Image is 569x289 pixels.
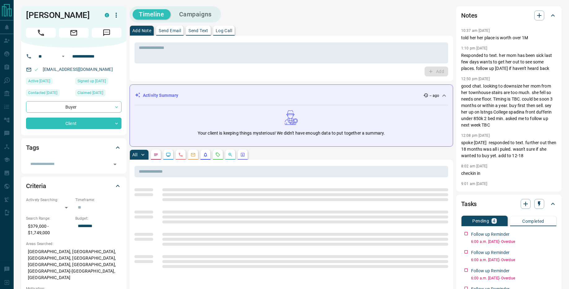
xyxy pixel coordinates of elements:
[240,152,245,157] svg: Agent Actions
[471,239,557,244] p: 6:00 a.m. [DATE] - Overdue
[26,216,72,221] p: Search Range:
[471,257,557,263] p: 6:00 a.m. [DATE] - Overdue
[34,67,38,72] svg: Email Valid
[461,164,487,168] p: 8:02 am [DATE]
[26,10,95,20] h1: [PERSON_NAME]
[461,28,490,33] p: 10:37 am [DATE]
[191,152,196,157] svg: Emails
[111,160,119,169] button: Open
[75,216,121,221] p: Budget:
[461,182,487,186] p: 9:01 am [DATE]
[26,101,121,113] div: Buyer
[26,179,121,193] div: Criteria
[77,90,103,96] span: Claimed [DATE]
[26,241,121,247] p: Areas Searched:
[28,78,50,84] span: Active [DATE]
[461,8,557,23] div: Notes
[143,92,178,99] p: Activity Summary
[26,143,39,153] h2: Tags
[26,247,121,283] p: [GEOGRAPHIC_DATA], [GEOGRAPHIC_DATA], [GEOGRAPHIC_DATA], [GEOGRAPHIC_DATA], [GEOGRAPHIC_DATA], [G...
[216,28,232,33] p: Log Call
[75,89,121,98] div: Mon Nov 30 2015
[461,52,557,72] p: Responded to text. her mom has been sick last few days wants to get her out to see some places. f...
[153,152,158,157] svg: Notes
[26,78,72,86] div: Tue Jan 21 2025
[461,133,490,138] p: 12:08 pm [DATE]
[133,9,170,19] button: Timeline
[461,140,557,159] p: spoke [DATE] responded to text. further out then 18 months was all i puled. wasn't sure if she wa...
[26,140,121,155] div: Tags
[178,152,183,157] svg: Calls
[26,197,72,203] p: Actively Searching:
[92,28,121,38] span: Message
[461,11,477,20] h2: Notes
[28,90,57,96] span: Contacted [DATE]
[461,83,557,128] p: good chat. looking to downsize her mom from her townhouse stairs are too much. she fell so needs ...
[461,170,557,177] p: checkin in
[26,89,72,98] div: Wed Apr 08 2020
[203,152,208,157] svg: Listing Alerts
[461,77,490,81] p: 12:50 pm [DATE]
[461,35,557,41] p: told her her place is worth over 1M
[26,221,72,238] p: $379,000 - $1,749,000
[461,46,487,50] p: 1:10 pm [DATE]
[43,67,113,72] a: [EMAIL_ADDRESS][DOMAIN_NAME]
[59,28,89,38] span: Email
[173,9,218,19] button: Campaigns
[493,219,495,223] p: 4
[132,28,151,33] p: Add Note
[522,219,544,223] p: Completed
[198,130,385,136] p: Your client is keeping things mysterious! We didn't have enough data to put together a summary.
[159,28,181,33] p: Send Email
[430,93,439,98] p: -- ago
[228,152,233,157] svg: Opportunities
[75,197,121,203] p: Timeframe:
[166,152,171,157] svg: Lead Browsing Activity
[461,199,477,209] h2: Tasks
[471,275,557,281] p: 6:00 a.m. [DATE] - Overdue
[215,152,220,157] svg: Requests
[132,153,137,157] p: All
[471,231,509,238] p: Follow up Reminder
[461,196,557,211] div: Tasks
[26,118,121,129] div: Client
[77,78,106,84] span: Signed up [DATE]
[105,13,109,17] div: condos.ca
[26,181,46,191] h2: Criteria
[60,53,67,60] button: Open
[471,249,509,256] p: Follow up Reminder
[135,90,448,101] div: Activity Summary-- ago
[472,219,489,223] p: Pending
[471,268,509,274] p: Follow up Reminder
[188,28,208,33] p: Send Text
[75,78,121,86] div: Mon Nov 30 2015
[26,28,56,38] span: Call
